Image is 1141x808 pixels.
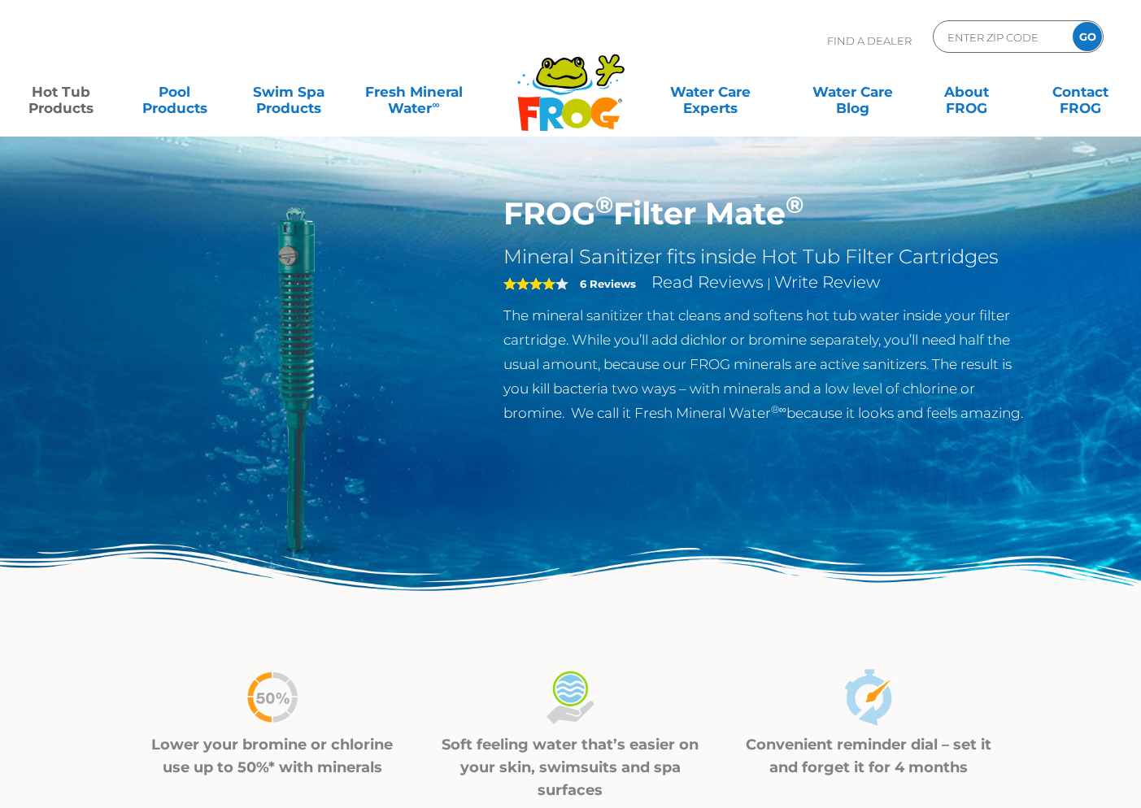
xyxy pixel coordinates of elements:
[651,272,764,292] a: Read Reviews
[638,76,782,108] a: Water CareExperts
[503,303,1034,425] p: The mineral sanitizer that cleans and softens hot tub water inside your filter cartridge. While y...
[244,669,301,726] img: icon-50percent-less
[432,98,439,111] sup: ∞
[503,245,1034,269] h2: Mineral Sanitizer fits inside Hot Tub Filter Cartridges
[503,195,1034,232] h1: FROG Filter Mate
[244,76,333,108] a: Swim SpaProducts
[130,76,219,108] a: PoolProducts
[107,195,480,567] img: hot-tub-product-filter-frog.png
[771,403,786,415] sup: ®∞
[16,76,105,108] a: Hot TubProducts
[595,190,613,219] sup: ®
[442,733,699,801] p: Soft feeling water that’s easier on your skin, swimsuits and spa surfaces
[786,190,803,219] sup: ®
[503,277,555,290] span: 4
[144,733,402,779] p: Lower your bromine or chlorine use up to 50%* with minerals
[580,277,636,290] strong: 6 Reviews
[808,76,897,108] a: Water CareBlog
[1036,76,1125,108] a: ContactFROG
[767,276,771,291] span: |
[840,669,897,726] img: icon-set-and-forget
[740,733,998,779] p: Convenient reminder dial – set it and forget it for 4 months
[1073,22,1102,51] input: GO
[922,76,1011,108] a: AboutFROG
[827,20,912,61] p: Find A Dealer
[774,272,880,292] a: Write Review
[359,76,469,108] a: Fresh MineralWater∞
[542,669,599,726] img: icon-soft-feeling
[508,33,634,132] img: Frog Products Logo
